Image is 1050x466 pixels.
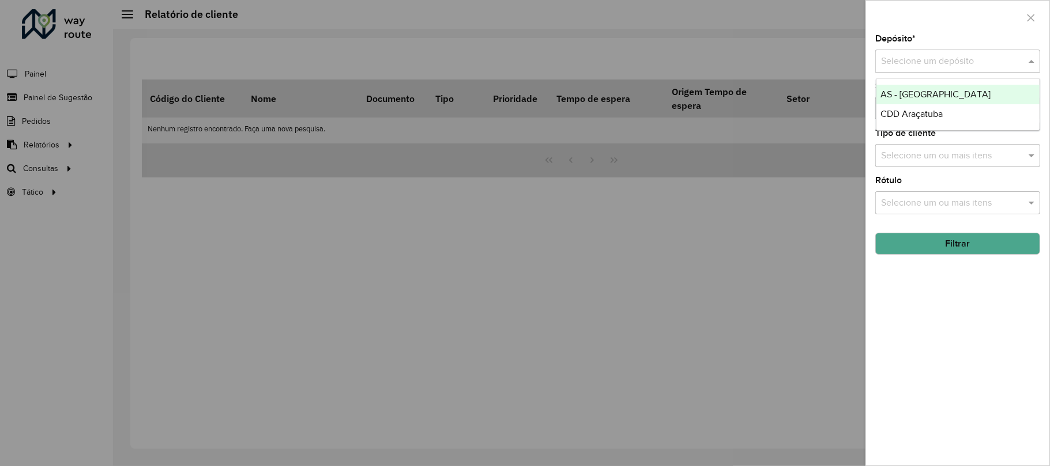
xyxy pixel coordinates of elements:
[875,233,1040,255] button: Filtrar
[875,126,936,140] label: Tipo de cliente
[876,78,1040,131] ng-dropdown-panel: Options list
[875,173,902,187] label: Rótulo
[881,109,943,119] span: CDD Araçatuba
[881,89,991,99] span: AS - [GEOGRAPHIC_DATA]
[875,32,916,46] label: Depósito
